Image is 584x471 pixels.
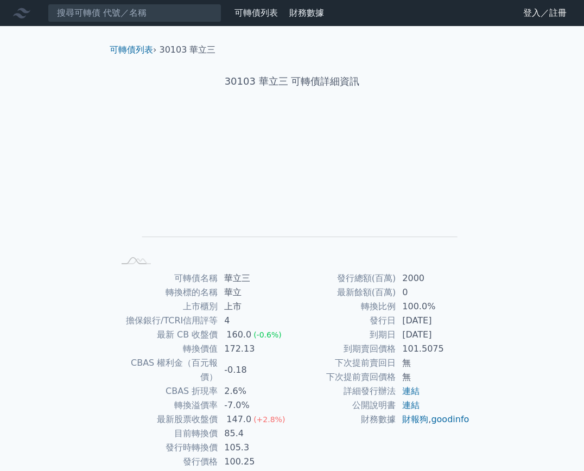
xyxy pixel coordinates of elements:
[114,314,218,328] td: 擔保銀行/TCRI信用評等
[396,342,470,356] td: 101.5075
[114,285,218,300] td: 轉換標的名稱
[289,8,324,18] a: 財務數據
[515,4,575,22] a: 登入／註冊
[396,328,470,342] td: [DATE]
[292,328,396,342] td: 到期日
[218,271,292,285] td: 華立三
[292,314,396,328] td: 發行日
[292,285,396,300] td: 最新餘額(百萬)
[218,342,292,356] td: 172.13
[114,455,218,469] td: 發行價格
[292,398,396,412] td: 公開說明書
[292,384,396,398] td: 詳細發行辦法
[160,43,216,56] li: 30103 華立三
[292,300,396,314] td: 轉換比例
[218,384,292,398] td: 2.6%
[292,412,396,427] td: 財務數據
[218,356,292,384] td: -0.18
[114,342,218,356] td: 轉換價值
[114,328,218,342] td: 最新 CB 收盤價
[114,412,218,427] td: 最新股票收盤價
[114,300,218,314] td: 上市櫃別
[396,370,470,384] td: 無
[114,271,218,285] td: 可轉債名稱
[402,414,428,424] a: 財報狗
[292,342,396,356] td: 到期賣回價格
[396,356,470,370] td: 無
[253,330,282,339] span: (-0.6%)
[396,300,470,314] td: 100.0%
[110,44,153,55] a: 可轉債列表
[101,74,483,89] h1: 30103 華立三 可轉債詳細資訊
[402,386,420,396] a: 連結
[218,427,292,441] td: 85.4
[218,455,292,469] td: 100.25
[114,398,218,412] td: 轉換溢價率
[396,314,470,328] td: [DATE]
[110,43,156,56] li: ›
[218,300,292,314] td: 上市
[396,412,470,427] td: ,
[48,4,221,22] input: 搜尋可轉債 代號／名稱
[253,415,285,424] span: (+2.8%)
[218,285,292,300] td: 華立
[218,314,292,328] td: 4
[218,398,292,412] td: -7.0%
[114,384,218,398] td: CBAS 折現率
[396,285,470,300] td: 0
[292,271,396,285] td: 發行總額(百萬)
[224,412,253,427] div: 147.0
[114,356,218,384] td: CBAS 權利金（百元報價）
[234,8,278,18] a: 可轉債列表
[431,414,469,424] a: goodinfo
[292,370,396,384] td: 下次提前賣回價格
[396,271,470,285] td: 2000
[292,356,396,370] td: 下次提前賣回日
[114,441,218,455] td: 發行時轉換價
[114,427,218,441] td: 目前轉換價
[224,328,253,342] div: 160.0
[218,441,292,455] td: 105.3
[402,400,420,410] a: 連結
[132,123,458,253] g: Chart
